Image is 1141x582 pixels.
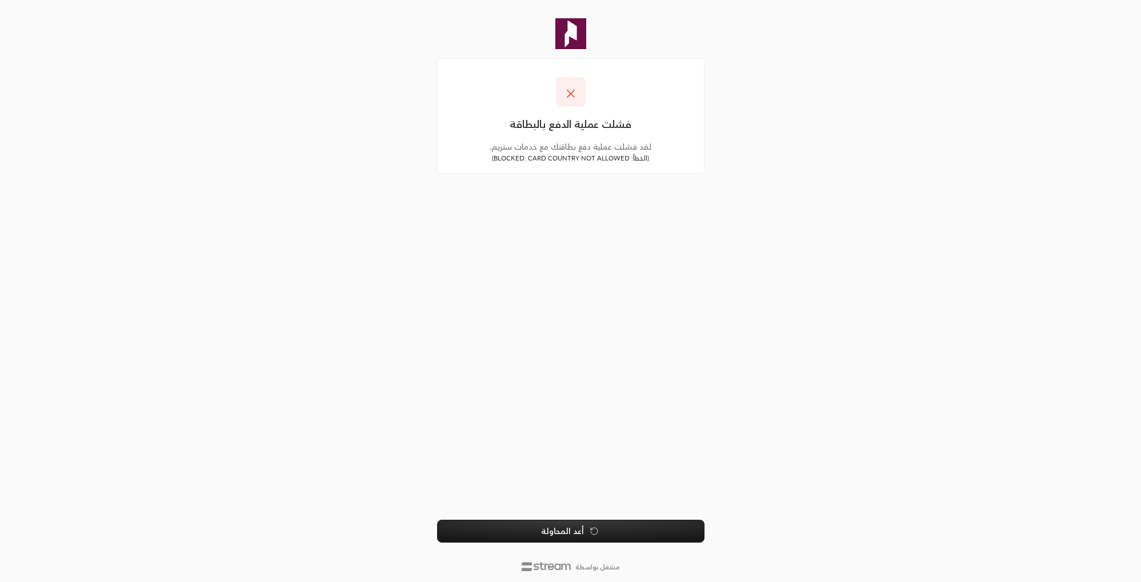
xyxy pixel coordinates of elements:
small: ( الخطأ : BLOCKED: CARD COUNTRY NOT ALLOWED ) [492,154,649,162]
div: فشلت عملية الدفع بالبطاقة [447,116,695,132]
img: Company Logo [555,18,586,49]
p: مشغل بواسطة [575,563,620,572]
div: لقد فشلت عملية دفع بطاقتك مع خدمات ستريم. [447,141,695,152]
button: أعد المحاولة [437,520,704,543]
